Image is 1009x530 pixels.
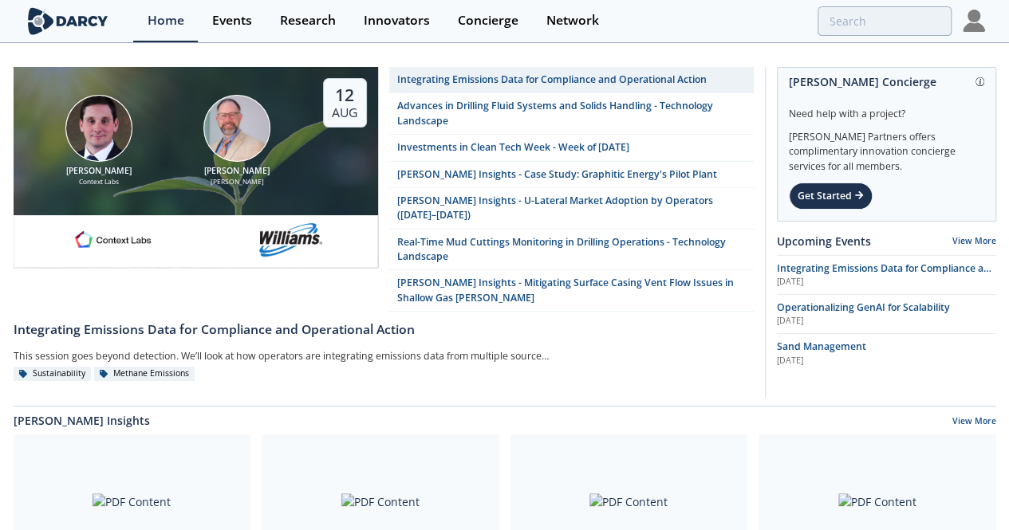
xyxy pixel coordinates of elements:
[952,415,996,430] a: View More
[789,121,984,174] div: [PERSON_NAME] Partners offers complimentary innovation concierge services for all members.
[36,177,163,187] div: Context Labs
[14,67,378,312] a: Nathan Brawn [PERSON_NAME] Context Labs Mark Gebbia [PERSON_NAME] [PERSON_NAME] 12 Aug
[14,312,754,339] a: Integrating Emissions Data for Compliance and Operational Action
[14,367,92,381] div: Sustainability
[952,235,996,246] a: View More
[777,340,866,353] span: Sand Management
[259,223,322,257] img: williams.com.png
[94,367,195,381] div: Methane Emissions
[963,10,985,32] img: Profile
[174,177,301,187] div: [PERSON_NAME]
[777,261,996,289] span: Integrating Emissions Data for Compliance and Operational Action
[14,320,754,340] div: Integrating Emissions Data for Compliance and Operational Action
[203,95,270,162] img: Mark Gebbia
[777,300,996,328] a: Operationalizing GenAI for Scalability [DATE]
[777,300,950,314] span: Operationalizing GenAI for Scalability
[546,14,599,27] div: Network
[389,135,754,161] a: Investments in Clean Tech Week - Week of [DATE]
[777,340,996,367] a: Sand Management [DATE]
[777,261,996,289] a: Integrating Emissions Data for Compliance and Operational Action [DATE]
[332,84,357,105] div: 12
[789,68,984,96] div: [PERSON_NAME] Concierge
[174,165,301,178] div: [PERSON_NAME]
[14,412,150,429] a: [PERSON_NAME] Insights
[389,67,754,93] a: Integrating Emissions Data for Compliance and Operational Action
[25,7,112,35] img: logo-wide.svg
[389,162,754,188] a: [PERSON_NAME] Insights - Case Study: Graphitic Energy's Pilot Plant
[332,105,357,121] div: Aug
[389,270,754,312] a: [PERSON_NAME] Insights - Mitigating Surface Casing Vent Flow Issues in Shallow Gas [PERSON_NAME]
[364,14,430,27] div: Innovators
[69,223,158,257] img: 1682076415445-contextlabs.png
[14,344,550,367] div: This session goes beyond detection. We’ll look at how operators are integrating emissions data fr...
[777,276,996,289] div: [DATE]
[36,165,163,178] div: [PERSON_NAME]
[397,73,707,87] div: Integrating Emissions Data for Compliance and Operational Action
[818,6,952,36] input: Advanced Search
[777,315,996,328] div: [DATE]
[458,14,518,27] div: Concierge
[777,355,996,367] div: [DATE]
[389,188,754,230] a: [PERSON_NAME] Insights - U-Lateral Market Adoption by Operators ([DATE]–[DATE])
[148,14,184,27] div: Home
[789,96,984,121] div: Need help with a project?
[975,77,984,86] img: information.svg
[212,14,252,27] div: Events
[389,93,754,135] a: Advances in Drilling Fluid Systems and Solids Handling - Technology Landscape
[280,14,336,27] div: Research
[789,183,873,210] div: Get Started
[65,95,132,162] img: Nathan Brawn
[777,233,871,249] a: Upcoming Events
[389,230,754,271] a: Real-Time Mud Cuttings Monitoring in Drilling Operations - Technology Landscape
